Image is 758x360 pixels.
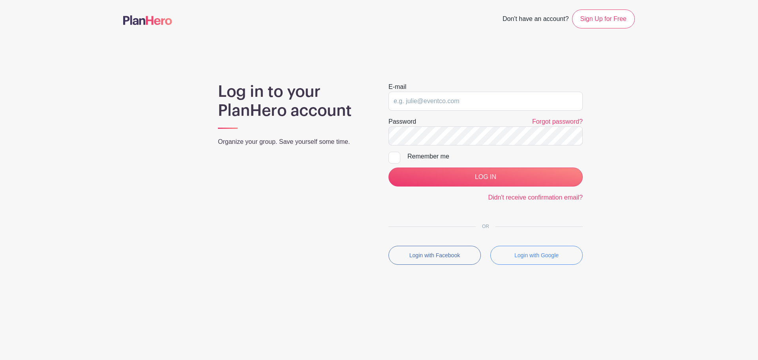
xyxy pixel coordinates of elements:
span: OR [476,224,495,229]
label: E-mail [388,82,406,92]
input: e.g. julie@eventco.com [388,92,583,111]
button: Login with Google [490,246,583,265]
span: Don't have an account? [503,11,569,28]
small: Login with Facebook [409,252,460,258]
a: Sign Up for Free [572,9,635,28]
button: Login with Facebook [388,246,481,265]
input: LOG IN [388,168,583,187]
img: logo-507f7623f17ff9eddc593b1ce0a138ce2505c220e1c5a4e2b4648c50719b7d32.svg [123,15,172,25]
div: Remember me [407,152,583,161]
small: Login with Google [514,252,559,258]
label: Password [388,117,416,126]
a: Forgot password? [532,118,583,125]
p: Organize your group. Save yourself some time. [218,137,370,147]
a: Didn't receive confirmation email? [488,194,583,201]
h1: Log in to your PlanHero account [218,82,370,120]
